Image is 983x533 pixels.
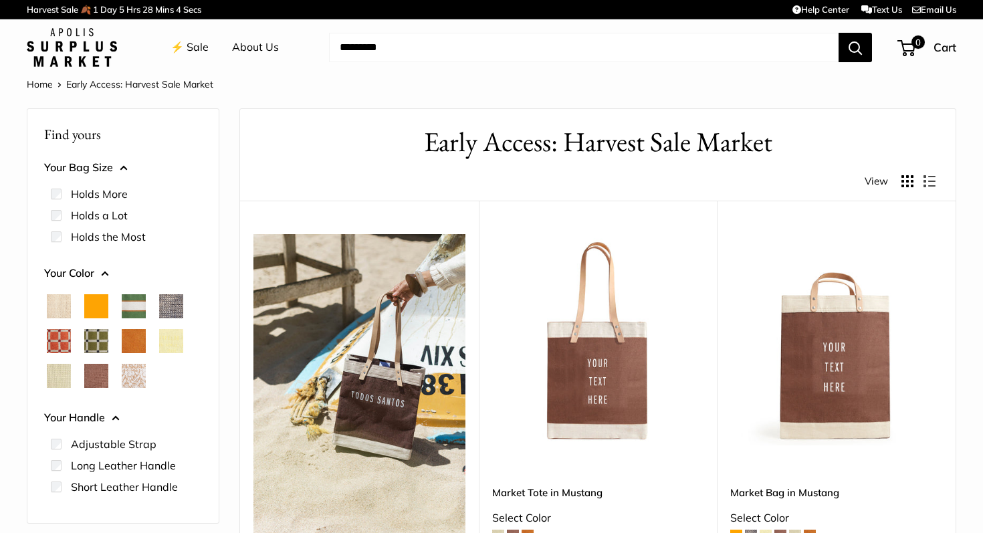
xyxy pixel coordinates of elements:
[71,457,176,473] label: Long Leather Handle
[934,40,956,54] span: Cart
[119,4,124,15] span: 5
[171,37,209,58] a: ⚡️ Sale
[44,408,202,428] button: Your Handle
[329,33,839,62] input: Search...
[730,485,942,500] a: Market Bag in Mustang
[122,294,146,318] button: Court Green
[155,4,174,15] span: Mins
[792,4,849,15] a: Help Center
[260,122,936,162] h1: Early Access: Harvest Sale Market
[44,121,202,147] p: Find yours
[839,33,872,62] button: Search
[66,78,213,90] span: Early Access: Harvest Sale Market
[159,329,183,353] button: Daisy
[47,329,71,353] button: Chenille Window Brick
[183,4,201,15] span: Secs
[27,78,53,90] a: Home
[71,436,156,452] label: Adjustable Strap
[901,175,913,187] button: Display products as grid
[27,28,117,67] img: Apolis: Surplus Market
[923,175,936,187] button: Display products as list
[159,294,183,318] button: Chambray
[865,172,888,191] span: View
[899,37,956,58] a: 0 Cart
[861,4,902,15] a: Text Us
[142,4,153,15] span: 28
[232,37,279,58] a: About Us
[122,364,146,388] button: White Porcelain
[84,329,108,353] button: Chenille Window Sage
[730,234,942,446] img: Market Bag in Mustang
[71,479,178,495] label: Short Leather Handle
[492,485,704,500] a: Market Tote in Mustang
[47,364,71,388] button: Mint Sorbet
[47,294,71,318] button: Natural
[71,207,128,223] label: Holds a Lot
[126,4,140,15] span: Hrs
[730,234,942,446] a: Market Bag in MustangMarket Bag in Mustang
[492,234,704,446] img: Market Tote in Mustang
[84,364,108,388] button: Mustang
[71,186,128,202] label: Holds More
[912,4,956,15] a: Email Us
[122,329,146,353] button: Cognac
[93,4,98,15] span: 1
[911,35,925,49] span: 0
[176,4,181,15] span: 4
[492,234,704,446] a: Market Tote in MustangMarket Tote in Mustang
[71,229,146,245] label: Holds the Most
[44,263,202,284] button: Your Color
[27,76,213,93] nav: Breadcrumb
[44,158,202,178] button: Your Bag Size
[730,508,942,528] div: Select Color
[84,294,108,318] button: Orange
[100,4,117,15] span: Day
[492,508,704,528] div: Select Color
